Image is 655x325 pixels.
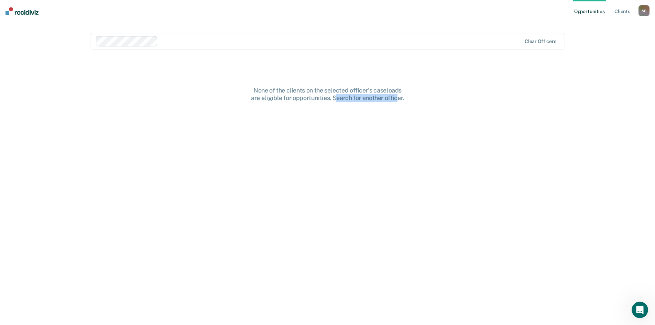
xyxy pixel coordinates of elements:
div: A S [638,5,649,16]
img: Recidiviz [6,7,39,15]
div: Clear officers [525,39,556,44]
button: AS [638,5,649,16]
iframe: Intercom live chat [632,302,648,318]
div: None of the clients on the selected officer's caseloads are eligible for opportunities. Search fo... [218,87,438,101]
